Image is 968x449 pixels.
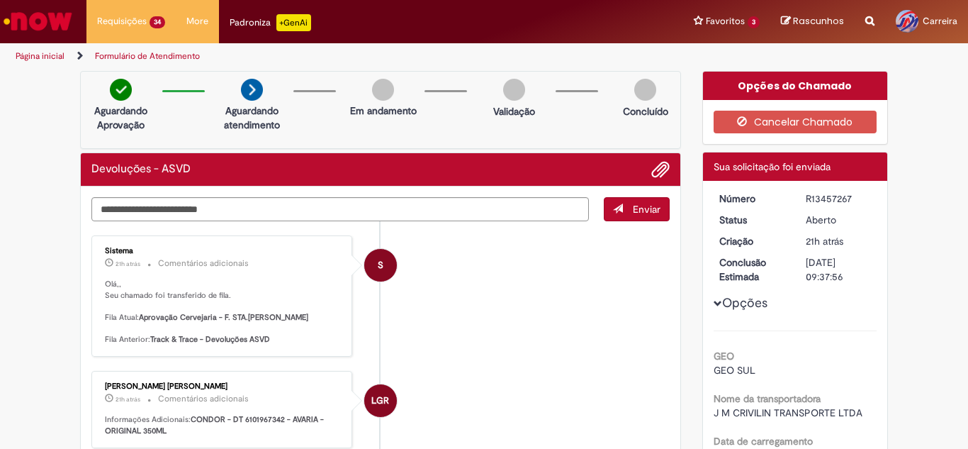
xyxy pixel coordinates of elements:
div: [DATE] 09:37:56 [806,255,872,284]
p: Aguardando atendimento [218,104,286,132]
p: Validação [493,104,535,118]
span: 21h atrás [806,235,843,248]
span: Enviar [633,203,660,216]
b: Aprovação Cervejaria - F. STA.[PERSON_NAME] [139,312,308,323]
div: Letícia Gabrieli Rosa Villela Araújo [364,384,397,417]
span: GEO SUL [714,364,755,377]
img: img-circle-grey.png [634,79,656,101]
b: Data de carregamento [714,435,813,448]
div: Sistema [105,247,341,255]
b: CONDOR - DT 6101967342 - AVARIA - ORIGINAL 350ML [105,414,326,436]
div: Padroniza [230,14,311,31]
p: Em andamento [350,104,417,118]
span: 21h atrás [116,395,140,404]
span: 34 [150,16,165,28]
span: Sua solicitação foi enviada [714,160,831,173]
small: Comentários adicionais [158,393,249,405]
div: [PERSON_NAME] [PERSON_NAME] [105,382,341,391]
span: Requisições [97,14,147,28]
img: arrow-next.png [241,79,263,101]
time: 28/08/2025 11:37:53 [806,235,843,248]
div: Opções do Chamado [703,72,888,100]
img: img-circle-grey.png [503,79,525,101]
span: Carreira [923,15,957,27]
dt: Criação [709,234,796,248]
time: 28/08/2025 11:43:44 [116,395,140,404]
span: LGR [371,384,389,418]
div: Aberto [806,213,872,227]
p: Olá, , Seu chamado foi transferido de fila. Fila Atual: Fila Anterior: [105,279,341,345]
img: check-circle-green.png [110,79,132,101]
span: More [186,14,208,28]
p: Informações Adicionais: [105,414,341,436]
dt: Número [709,192,796,206]
b: GEO [714,350,734,362]
div: 28/08/2025 11:37:53 [806,234,872,248]
small: Comentários adicionais [158,257,249,270]
ul: Trilhas de página [11,43,635,70]
span: 21h atrás [116,260,140,268]
div: R13457267 [806,192,872,206]
img: ServiceNow [1,7,74,35]
a: Página inicial [16,50,64,62]
b: Nome da transportadora [714,392,821,405]
p: +GenAi [276,14,311,31]
img: img-circle-grey.png [372,79,394,101]
span: J M CRIVILIN TRANSPORTE LTDA [714,406,862,419]
textarea: Digite sua mensagem aqui... [91,197,589,221]
button: Adicionar anexos [651,160,670,179]
dt: Conclusão Estimada [709,255,796,284]
span: Favoritos [706,14,745,28]
time: 28/08/2025 11:43:49 [116,260,140,268]
p: Concluído [623,104,668,118]
button: Enviar [604,197,670,221]
a: Formulário de Atendimento [95,50,200,62]
button: Cancelar Chamado [714,111,877,133]
span: 3 [748,16,760,28]
span: S [378,248,383,282]
p: Aguardando Aprovação [86,104,155,132]
dt: Status [709,213,796,227]
a: Rascunhos [781,15,844,28]
div: System [364,249,397,282]
b: Track & Trace - Devoluções ASVD [150,334,270,345]
h2: Devoluções - ASVD Histórico de tíquete [91,163,191,176]
span: Rascunhos [793,14,844,28]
